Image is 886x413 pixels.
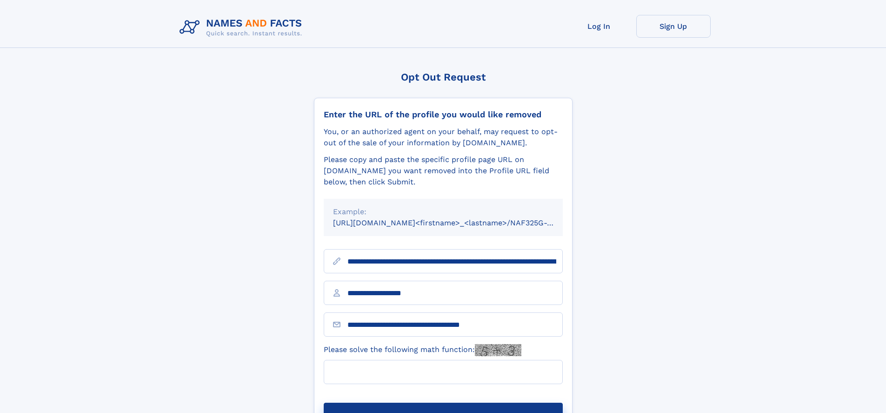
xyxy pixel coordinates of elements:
[333,218,580,227] small: [URL][DOMAIN_NAME]<firstname>_<lastname>/NAF325G-xxxxxxxx
[333,206,553,217] div: Example:
[324,154,563,188] div: Please copy and paste the specific profile page URL on [DOMAIN_NAME] you want removed into the Pr...
[176,15,310,40] img: Logo Names and Facts
[562,15,636,38] a: Log In
[324,126,563,149] div: You, or an authorized agent on your behalf, may request to opt-out of the sale of your informatio...
[324,344,521,356] label: Please solve the following math function:
[314,71,573,83] div: Opt Out Request
[324,109,563,120] div: Enter the URL of the profile you would like removed
[636,15,711,38] a: Sign Up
